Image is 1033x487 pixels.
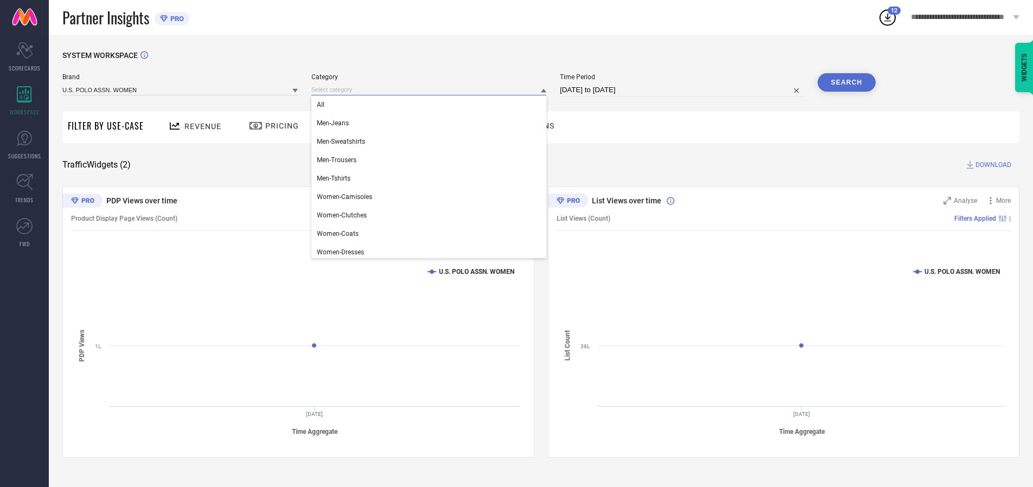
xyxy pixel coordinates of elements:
span: Analyse [954,197,977,204]
span: Men-Tshirts [317,175,350,182]
span: Women-Dresses [317,248,364,256]
div: Men-Trousers [311,151,547,169]
span: DOWNLOAD [975,159,1011,170]
input: Select time period [560,84,804,97]
span: Men-Jeans [317,119,349,127]
tspan: Time Aggregate [292,428,338,435]
div: Open download list [878,8,897,27]
span: Time Period [560,73,804,81]
button: Search [818,73,876,92]
tspan: List Count [564,330,571,361]
div: Women-Dresses [311,243,547,261]
span: Pricing [265,121,299,130]
span: All [317,101,324,108]
span: FWD [20,240,30,248]
span: Category [311,73,547,81]
span: PDP Views over time [106,196,177,205]
div: Men-Sweatshirts [311,132,547,151]
tspan: Time Aggregate [779,428,825,435]
div: Women-Camisoles [311,188,547,206]
text: U.S. POLO ASSN. WOMEN [924,268,1000,275]
span: Filter By Use-Case [68,119,144,132]
span: Product Display Page Views (Count) [71,215,177,222]
span: More [996,197,1011,204]
div: Men-Tshirts [311,169,547,188]
div: Premium [548,194,588,210]
text: 1L [95,343,101,349]
span: 12 [891,7,897,14]
span: Men-Sweatshirts [317,138,365,145]
span: List Views (Count) [557,215,610,222]
div: Women-Coats [311,225,547,243]
span: Men-Trousers [317,156,356,164]
input: Select category [311,84,547,95]
tspan: PDP Views [78,329,86,361]
span: PRO [168,15,184,23]
span: Traffic Widgets ( 2 ) [62,159,131,170]
text: [DATE] [793,411,810,417]
span: SCORECARDS [9,64,41,72]
span: Women-Coats [317,230,359,238]
text: 38L [581,343,590,349]
span: Revenue [184,122,221,131]
span: Brand [62,73,298,81]
span: SYSTEM WORKSPACE [62,51,138,60]
text: U.S. POLO ASSN. WOMEN [439,268,514,275]
span: Filters Applied [954,215,996,222]
text: [DATE] [306,411,323,417]
svg: Zoom [943,197,951,204]
div: Men-Jeans [311,114,547,132]
span: | [1009,215,1011,222]
span: Women-Camisoles [317,193,372,201]
span: Women-Clutches [317,212,367,219]
div: All [311,95,547,114]
span: TRENDS [15,196,34,204]
span: List Views over time [592,196,661,205]
div: Women-Clutches [311,206,547,225]
div: Premium [62,194,103,210]
span: Partner Insights [62,7,149,29]
span: SUGGESTIONS [8,152,41,160]
span: WORKSPACE [10,108,40,116]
